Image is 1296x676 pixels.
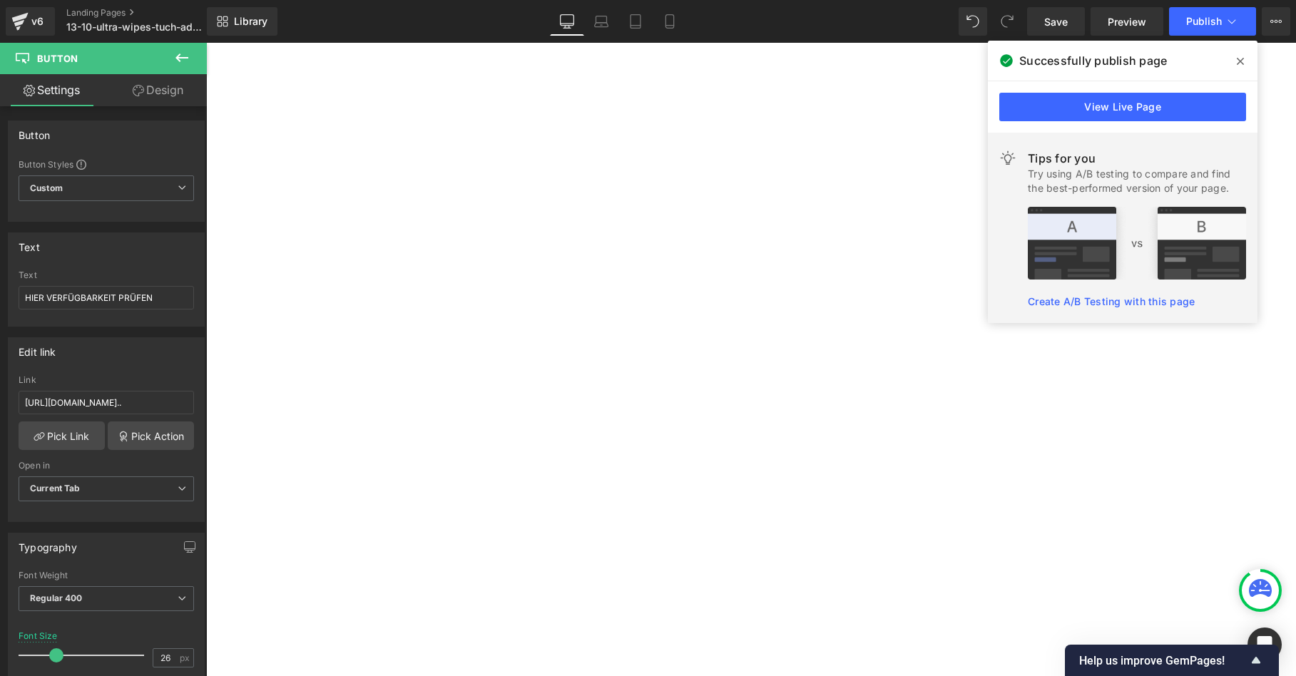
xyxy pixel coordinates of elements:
[1262,7,1290,36] button: More
[1028,167,1246,195] div: Try using A/B testing to compare and find the best-performed version of your page.
[19,631,58,641] div: Font Size
[19,338,56,358] div: Edit link
[959,7,987,36] button: Undo
[234,15,267,28] span: Library
[66,21,203,33] span: 13-10-ultra-wipes-tuch-adv-story-bad-v60-social-offer-pitch
[19,421,105,450] a: Pick Link
[653,7,687,36] a: Mobile
[30,183,63,195] b: Custom
[29,12,46,31] div: v6
[30,483,81,493] b: Current Tab
[108,421,194,450] a: Pick Action
[1044,14,1068,29] span: Save
[66,7,230,19] a: Landing Pages
[1186,16,1222,27] span: Publish
[999,93,1246,121] a: View Live Page
[6,7,55,36] a: v6
[19,570,194,580] div: Font Weight
[19,375,194,385] div: Link
[19,270,194,280] div: Text
[1028,295,1195,307] a: Create A/B Testing with this page
[37,53,78,64] span: Button
[1028,207,1246,280] img: tip.png
[1079,652,1265,669] button: Show survey - Help us improve GemPages!
[1028,150,1246,167] div: Tips for you
[550,7,584,36] a: Desktop
[993,7,1021,36] button: Redo
[106,74,210,106] a: Design
[19,533,77,553] div: Typography
[999,150,1016,167] img: light.svg
[19,158,194,170] div: Button Styles
[1019,52,1167,69] span: Successfully publish page
[30,593,83,603] b: Regular 400
[618,7,653,36] a: Tablet
[1079,654,1247,667] span: Help us improve GemPages!
[1108,14,1146,29] span: Preview
[1091,7,1163,36] a: Preview
[584,7,618,36] a: Laptop
[19,391,194,414] input: https://your-shop.myshopify.com
[19,461,194,471] div: Open in
[207,7,277,36] a: New Library
[1169,7,1256,36] button: Publish
[19,121,50,141] div: Button
[19,233,40,253] div: Text
[1247,628,1282,662] div: Open Intercom Messenger
[180,653,192,662] span: px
